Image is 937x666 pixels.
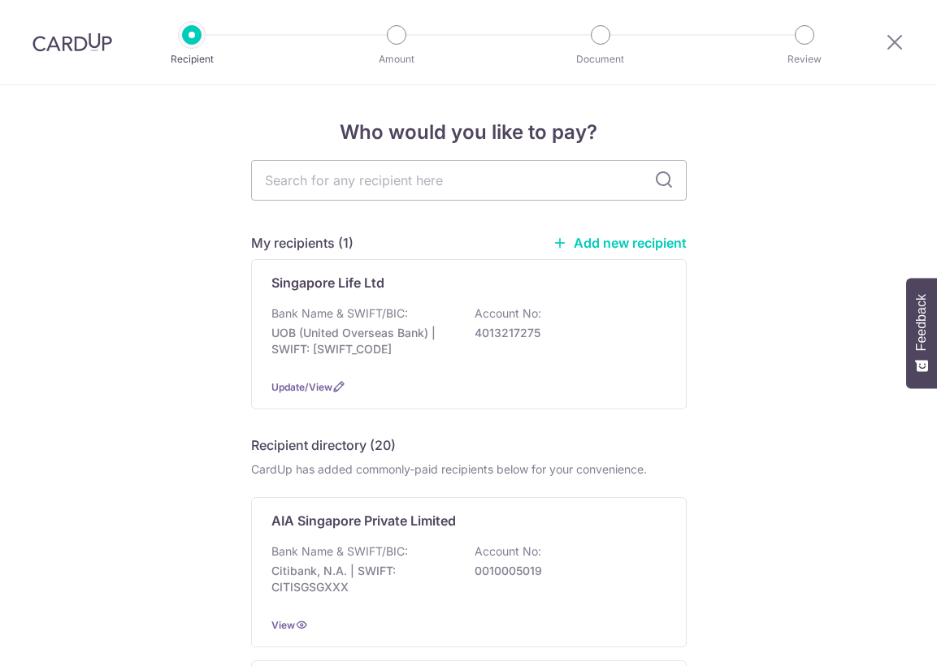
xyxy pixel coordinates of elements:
[251,233,354,253] h5: My recipients (1)
[475,325,657,341] p: 4013217275
[251,435,396,455] h5: Recipient directory (20)
[251,118,687,147] h4: Who would you like to pay?
[271,543,408,560] p: Bank Name & SWIFT/BIC:
[132,51,252,67] p: Recipient
[271,273,384,292] p: Singapore Life Ltd
[336,51,457,67] p: Amount
[744,51,865,67] p: Review
[833,617,921,658] iframe: Opens a widget where you can find more information
[475,305,541,322] p: Account No:
[33,32,112,52] img: CardUp
[271,619,295,631] a: View
[540,51,661,67] p: Document
[251,160,687,201] input: Search for any recipient here
[271,511,456,530] p: AIA Singapore Private Limited
[553,235,687,251] a: Add new recipient
[475,563,657,579] p: 0010005019
[271,381,332,393] a: Update/View
[251,461,687,478] div: CardUp has added commonly-paid recipients below for your convenience.
[271,325,453,357] p: UOB (United Overseas Bank) | SWIFT: [SWIFT_CODE]
[475,543,541,560] p: Account No:
[271,305,408,322] p: Bank Name & SWIFT/BIC:
[271,563,453,595] p: Citibank, N.A. | SWIFT: CITISGSGXXX
[914,294,929,351] span: Feedback
[906,278,937,388] button: Feedback - Show survey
